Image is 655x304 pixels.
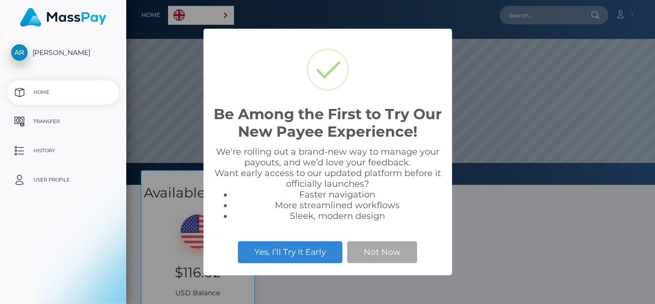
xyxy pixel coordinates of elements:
[20,8,106,27] img: MassPay
[11,143,115,158] p: History
[213,146,442,221] div: We're rolling out a brand-new way to manage your payouts, and we’d love your feedback. Want early...
[11,114,115,129] p: Transfer
[7,48,119,57] span: [PERSON_NAME]
[213,106,442,141] h2: Be Among the First to Try Our New Payee Experience!
[11,85,115,100] p: Home
[11,173,115,187] p: User Profile
[233,200,442,211] li: More streamlined workflows
[347,241,417,263] button: Not Now
[233,211,442,221] li: Sleek, modern design
[233,189,442,200] li: Faster navigation
[238,241,342,263] button: Yes, I’ll Try It Early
